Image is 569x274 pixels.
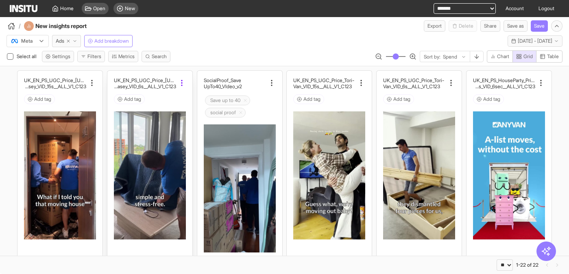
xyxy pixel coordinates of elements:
span: Add tag [483,96,500,102]
button: Settings [42,51,74,62]
span: / [19,22,21,30]
button: Delete [449,20,477,32]
span: Search [152,53,167,60]
div: Delete tag [205,96,250,105]
button: / [7,21,21,31]
svg: Delete tag icon [238,110,243,115]
h2: UpTo40_VIdeo_v2 [204,83,242,89]
span: Open [93,5,105,12]
h2: UK_EN_PS_UGC_Price_Tori- [293,77,354,83]
span: You cannot delete a preset report. [449,20,477,32]
span: [DATE] - [DATE] [518,38,552,44]
span: £8,113.56 [132,256,184,265]
button: Metrics [108,51,138,62]
h2: Save up to 40 [210,97,240,104]
div: UK_EN_PS_UGC_Price_Georgia-Phasey_VID_15s__ALL_V1_C123 [24,77,86,89]
button: Add breakdown [84,35,133,47]
div: 1-22 of 22 [516,262,538,268]
button: Add tag [114,94,145,104]
h2: Van_VID_15s__ALL_V1_C123 [293,83,352,89]
button: Ads [52,35,81,47]
span: Sort by: [424,54,440,60]
h2: UK_EN_PS_UGC_Price_Tori- [383,77,444,83]
h2: UK_EN_PS_HouseParty_Price_C [473,77,535,83]
button: Search [142,51,170,62]
span: £2,541.59 [491,256,543,265]
h4: New insights report [35,22,109,30]
h2: Phasey_VID_6s__ALL_V1_C123 [114,83,176,89]
div: New insights report [24,21,109,31]
div: UK_EN_PS_UGC_Price_Tori-Van_VID_15s__ALL_V1_C123 [293,77,355,89]
button: [DATE] - [DATE] [508,35,562,47]
button: Export [424,20,445,32]
h2: SocialProof_Save [204,77,241,83]
h2: elebs_VID_6sec__ALL_V1_C123 [473,83,535,89]
h2: Phasey_VID_15s__ALL_V1_C123 [24,83,86,89]
span: £2,726.80 [312,256,364,265]
h2: Van_VID_6s__ALL_V1_C123 [383,83,440,89]
div: Delete tag [205,108,246,117]
span: Add tag [34,96,51,102]
button: Add tag [293,94,324,104]
span: Add tag [124,96,141,102]
button: Table [536,50,562,63]
svg: Delete tag icon [243,98,248,103]
span: Chart [497,53,509,60]
div: UK_EN_PS_HouseParty_Price_Celebs_VID_6sec__ALL_V1_C123 [473,77,535,89]
div: SocialProof_SaveUpTo40_VIdeo_v2 [204,77,266,89]
span: £17,106.49 [42,256,94,265]
span: Add tag [393,96,410,102]
button: Filters [77,51,105,62]
h2: social proof [210,109,236,116]
button: Chart [487,50,513,63]
button: Add tag [473,94,504,104]
button: Save as [504,20,528,32]
span: Settings [52,53,70,60]
span: Table [547,53,559,60]
span: Home [60,5,74,12]
div: UK_EN_PS_UGC_Price_Tori-Van_VID_6s__ALL_V1_C123 [383,77,445,89]
button: Grid [512,50,536,63]
span: £2,581.39 [401,256,453,265]
span: Grid [523,53,533,60]
div: UK_EN_PS_UGC_Price_Georgia-Phasey_VID_6s__ALL_V1_C123 [114,77,176,89]
img: Logo [10,5,37,12]
span: Add tag [303,96,320,102]
span: Ads [56,38,64,44]
button: Add tag [383,94,414,104]
button: Save [531,20,548,32]
span: £2,927.02 [222,256,274,265]
span: Select all [17,53,38,59]
span: New [125,5,135,12]
h2: UK_EN_PS_UGC_Price_[US_STATE]- [24,77,86,83]
button: Add tag [24,94,55,104]
button: Share [480,20,500,32]
h2: UK_EN_PS_UGC_Price_[US_STATE]- [114,77,176,83]
span: Add breakdown [94,38,129,44]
